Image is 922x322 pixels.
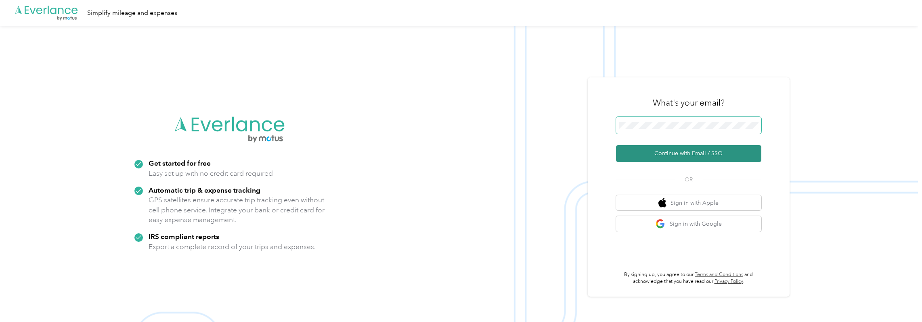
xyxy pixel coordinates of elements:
strong: IRS compliant reports [149,232,219,241]
p: By signing up, you agree to our and acknowledge that you have read our . [616,271,761,285]
h3: What's your email? [653,97,725,108]
button: apple logoSign in with Apple [616,195,761,211]
p: Easy set up with no credit card required [149,168,273,179]
strong: Automatic trip & expense tracking [149,186,260,194]
strong: Get started for free [149,159,211,167]
img: apple logo [658,198,666,208]
img: google logo [656,219,666,229]
div: Simplify mileage and expenses [87,8,177,18]
a: Privacy Policy [715,278,743,285]
p: GPS satellites ensure accurate trip tracking even without cell phone service. Integrate your bank... [149,195,325,225]
button: Continue with Email / SSO [616,145,761,162]
a: Terms and Conditions [695,272,743,278]
span: OR [675,175,703,184]
p: Export a complete record of your trips and expenses. [149,242,316,252]
button: google logoSign in with Google [616,216,761,232]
